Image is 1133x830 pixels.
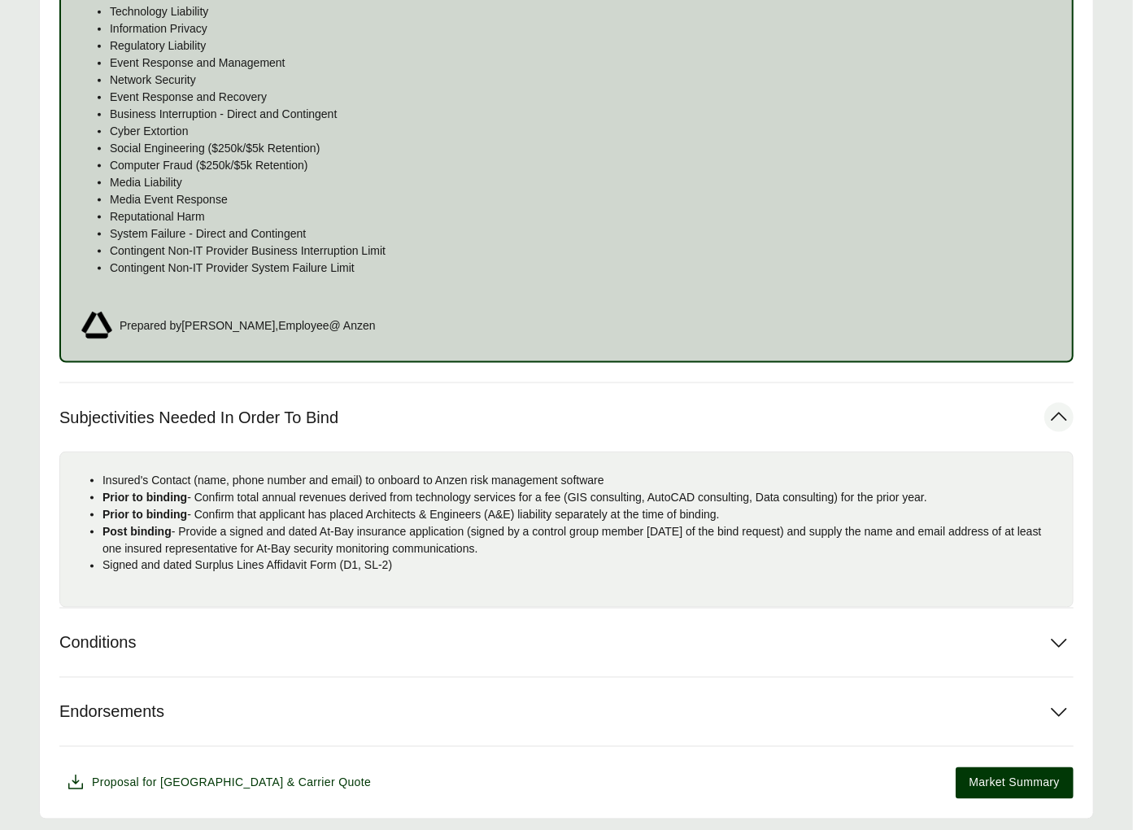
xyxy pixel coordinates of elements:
p: Technology Liability [110,3,1052,20]
p: Social Engineering ($250k/$5k Retention) [110,140,1052,157]
p: - Provide a signed and dated At-Bay insurance application (signed by a control group member [DATE... [102,523,1060,557]
p: Contingent Non-IT Provider Business Interruption Limit [110,242,1052,260]
span: Proposal for [92,775,371,792]
p: System Failure - Direct and Contingent [110,225,1052,242]
span: [GEOGRAPHIC_DATA] [160,776,284,789]
button: Proposal for [GEOGRAPHIC_DATA] & Carrier Quote [59,767,377,799]
strong: Prior to binding [102,491,187,504]
p: Signed and dated Surplus Lines Affidavit Form (D1, SL-2) [102,557,1060,574]
p: Reputational Harm [110,208,1052,225]
span: Market Summary [970,775,1060,792]
p: Contingent Non-IT Provider System Failure Limit [110,260,1052,277]
button: Market Summary [956,767,1074,799]
p: Event Response and Recovery [110,89,1052,106]
button: Subjectivities Needed In Order To Bind [59,383,1074,452]
span: & Carrier Quote [287,776,371,789]
span: Endorsements [59,702,164,723]
span: Conditions [59,633,137,653]
p: Network Security [110,72,1052,89]
p: Cyber Extortion [110,123,1052,140]
button: Endorsements [59,678,1074,746]
span: Subjectivities Needed In Order To Bind [59,408,338,428]
p: Business Interruption - Direct and Contingent [110,106,1052,123]
p: Media Liability [110,174,1052,191]
span: Prepared by [PERSON_NAME] , Employee @ Anzen [120,317,376,334]
strong: Post binding [102,525,172,538]
button: Conditions [59,609,1074,677]
p: Information Privacy [110,20,1052,37]
p: Computer Fraud ($250k/$5k Retention) [110,157,1052,174]
p: Event Response and Management [110,55,1052,72]
strong: Prior to binding [102,508,187,521]
p: - Confirm total annual revenues derived from technology services for a fee (GIS consulting, AutoC... [102,489,1060,506]
p: Insured's Contact (name, phone number and email) to onboard to Anzen risk management software [102,472,1060,489]
p: - Confirm that applicant has placed Architects & Engineers (A&E) liability separately at the time... [102,506,1060,523]
p: Regulatory Liability [110,37,1052,55]
p: Media Event Response [110,191,1052,208]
